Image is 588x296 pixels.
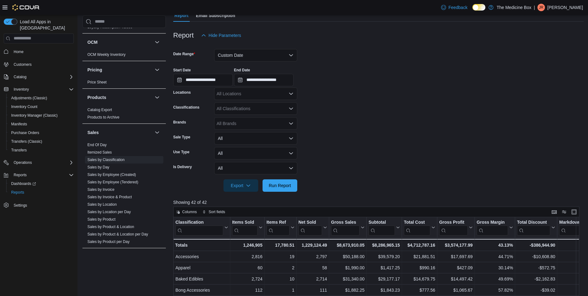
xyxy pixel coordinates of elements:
span: Adjustments (Classic) [9,94,74,102]
span: Inventory Manager (Classic) [11,113,58,118]
a: OCM Weekly Inventory [87,52,126,57]
button: Subtotal [369,219,400,235]
div: Pricing [82,78,166,88]
h3: Products [87,94,106,101]
button: Transfers (Classic) [6,137,76,146]
a: Price Sheet [87,80,107,84]
div: 1,229,124.49 [298,241,327,249]
span: Hide Parameters [209,32,241,38]
span: Customers [14,62,32,67]
p: The Medicine Box [497,4,531,11]
div: Apparel [175,264,228,271]
span: Sales by Invoice & Product [87,195,132,200]
div: 111 [298,286,327,294]
span: Columns [182,209,197,214]
span: Inventory [14,87,29,92]
button: Columns [174,208,199,216]
a: Sales by Location [87,202,117,207]
div: $427.09 [439,264,473,271]
button: Home [1,47,76,56]
span: Settings [11,201,74,209]
div: $990.16 [404,264,435,271]
div: Items Sold [232,219,258,235]
span: Customers [11,61,74,68]
div: 2,816 [232,253,263,260]
a: Products to Archive [87,115,119,119]
div: Bong Accessories [175,286,228,294]
button: Operations [11,159,34,166]
div: $14,497.42 [439,275,473,283]
span: Run Report [269,182,291,189]
span: Dashboards [11,181,36,186]
div: -$10,608.80 [517,253,555,260]
label: End Date [234,68,250,73]
a: Sales by Product [87,217,116,222]
a: Purchase Orders [9,129,42,137]
label: Use Type [173,150,189,155]
span: Sales by Location per Day [87,209,131,214]
a: Reports [9,189,27,196]
h3: Sales [87,129,99,136]
span: Manifests [11,122,27,127]
span: Transfers [9,146,74,154]
a: Sales by Employee (Created) [87,173,136,177]
div: $8,673,910.05 [331,241,365,249]
div: $3,574,177.99 [439,241,473,249]
button: All [214,162,297,174]
button: Reports [6,188,76,197]
button: Reports [1,171,76,179]
span: Sales by Product & Location per Day [87,232,148,237]
span: Inventory [11,86,74,93]
button: Adjustments (Classic) [6,94,76,102]
span: Report [175,9,188,22]
div: $31,340.00 [331,275,365,283]
div: 2,714 [298,275,327,283]
span: Home [14,49,24,54]
p: | [534,4,535,11]
button: Custom Date [214,49,297,61]
h3: Report [173,32,194,39]
span: Purchase Orders [9,129,74,137]
button: OCM [87,39,152,45]
button: Total Cost [404,219,435,235]
span: Operations [11,159,74,166]
span: Dashboards [9,180,74,187]
div: Classification [175,219,223,225]
span: Sales by Product per Day [87,239,130,244]
span: Email Subscription [196,9,235,22]
button: Sort fields [200,208,228,216]
div: $29,177.17 [369,275,400,283]
div: $1,417.25 [369,264,400,271]
a: Customers [11,61,34,68]
span: Sort fields [209,209,225,214]
div: $21,881.51 [404,253,435,260]
a: Transfers (Classic) [9,138,45,145]
div: OCM [82,51,166,61]
span: Sales by Product [87,217,116,222]
input: Press the down key to open a popover containing a calendar. [234,74,294,86]
label: Start Date [173,68,191,73]
span: JR [539,4,544,11]
span: Export [227,179,254,192]
a: Inventory Manager (Classic) [9,112,60,119]
span: Reports [11,171,74,179]
div: $14,679.75 [404,275,435,283]
button: Catalog [11,73,29,81]
a: End Of Day [87,143,107,147]
nav: Complex example [4,45,74,226]
span: Transfers [11,148,27,153]
a: Dashboards [9,180,38,187]
button: Inventory Count [6,102,76,111]
div: 19 [266,253,294,260]
button: Gross Margin [477,219,513,235]
div: Gross Profit [439,219,468,235]
button: Catalog [1,73,76,81]
button: Reports [11,171,29,179]
div: Total Cost [404,219,430,225]
button: Inventory [1,85,76,94]
div: $1,882.25 [331,286,365,294]
button: Open list of options [289,106,294,111]
div: $17,697.69 [439,253,473,260]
